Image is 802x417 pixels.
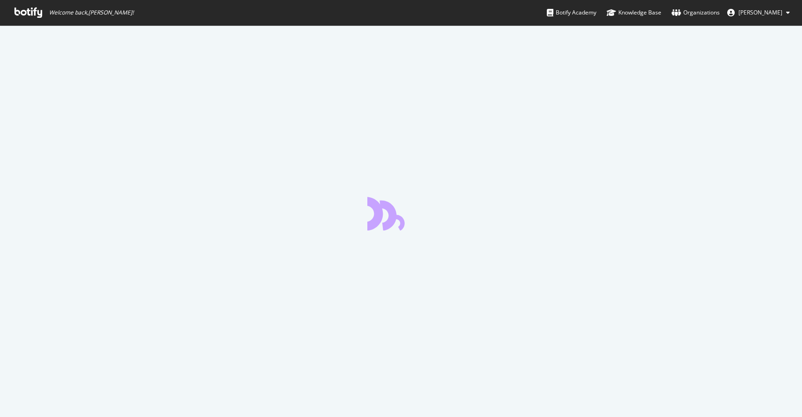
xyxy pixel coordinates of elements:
[720,5,797,20] button: [PERSON_NAME]
[547,8,596,17] div: Botify Academy
[607,8,661,17] div: Knowledge Base
[49,9,134,16] span: Welcome back, [PERSON_NAME] !
[367,197,435,230] div: animation
[738,8,782,16] span: David Britton
[672,8,720,17] div: Organizations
